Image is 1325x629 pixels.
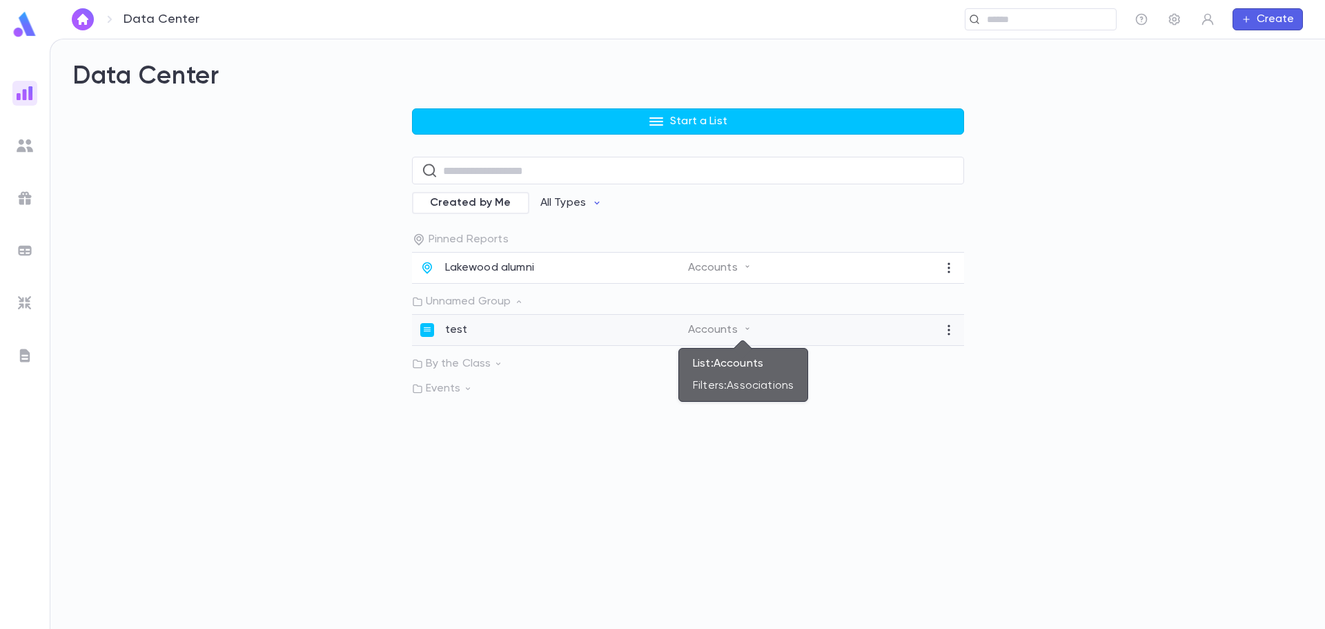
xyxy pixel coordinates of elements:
div: Filters: Associations [693,379,794,393]
p: By the Class [412,357,964,371]
p: test [445,323,468,337]
img: students_grey.60c7aba0da46da39d6d829b817ac14fc.svg [17,137,33,154]
img: letters_grey.7941b92b52307dd3b8a917253454ce1c.svg [17,347,33,364]
h2: Data Center [72,61,1303,92]
p: Events [412,382,964,396]
button: Create [1233,8,1303,30]
img: logo [11,11,39,38]
img: imports_grey.530a8a0e642e233f2baf0ef88e8c9fcb.svg [17,295,33,311]
p: Accounts [688,323,752,337]
button: Start a List [412,108,964,135]
button: All Types [529,190,614,216]
p: Pinned Reports [412,233,964,246]
div: List: Accounts [693,357,794,371]
p: Lakewood alumni [445,261,534,275]
p: Start a List [670,115,727,128]
p: Accounts [688,261,752,275]
div: Created by Me [412,192,529,214]
p: All Types [540,196,586,210]
img: batches_grey.339ca447c9d9533ef1741baa751efc33.svg [17,242,33,259]
img: reports_gradient.dbe2566a39951672bc459a78b45e2f92.svg [17,85,33,101]
img: campaigns_grey.99e729a5f7ee94e3726e6486bddda8f1.svg [17,190,33,206]
p: Unnamed Group [412,295,964,309]
img: home_white.a664292cf8c1dea59945f0da9f25487c.svg [75,14,91,25]
span: Created by Me [422,196,520,210]
p: Data Center [124,12,199,27]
